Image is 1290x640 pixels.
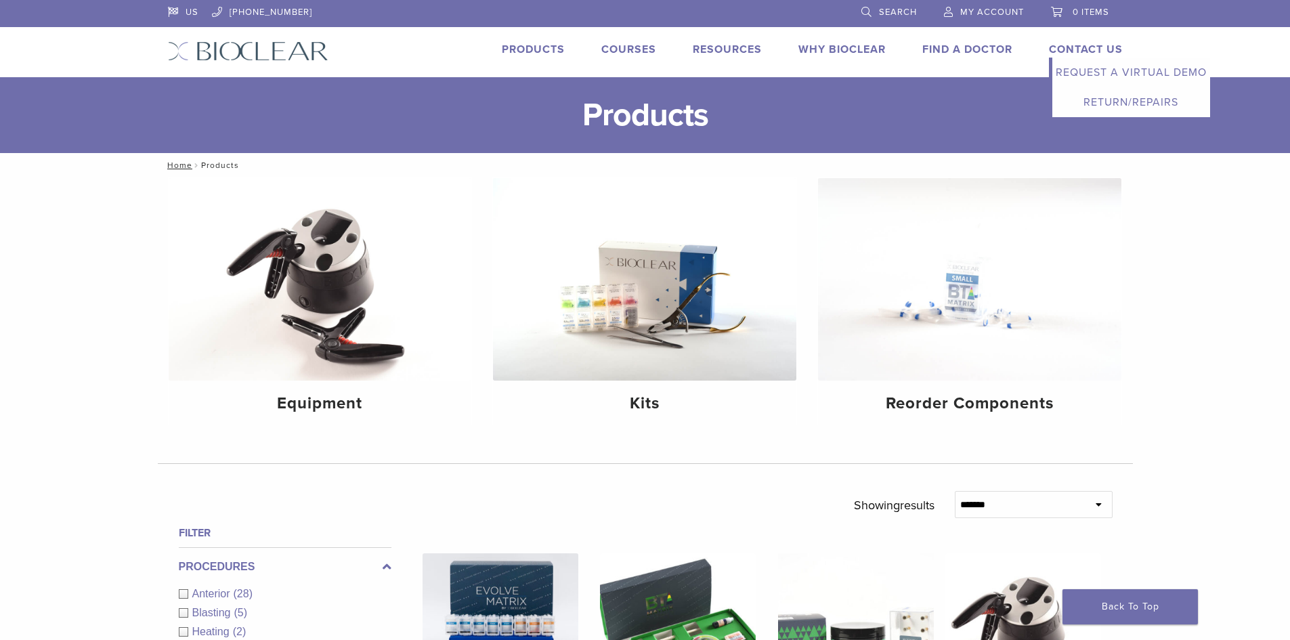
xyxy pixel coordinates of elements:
[879,7,917,18] span: Search
[1073,7,1109,18] span: 0 items
[493,178,796,381] img: Kits
[1052,58,1210,87] a: Request a Virtual Demo
[493,178,796,425] a: Kits
[504,391,786,416] h4: Kits
[163,161,192,170] a: Home
[234,607,247,618] span: (5)
[179,525,391,541] h4: Filter
[693,43,762,56] a: Resources
[179,391,461,416] h4: Equipment
[854,491,934,519] p: Showing results
[922,43,1012,56] a: Find A Doctor
[192,626,233,637] span: Heating
[169,178,472,381] img: Equipment
[1052,87,1210,117] a: Return/Repairs
[169,178,472,425] a: Equipment
[1049,43,1123,56] a: Contact Us
[158,153,1133,177] nav: Products
[233,626,246,637] span: (2)
[192,607,234,618] span: Blasting
[829,391,1111,416] h4: Reorder Components
[192,162,201,169] span: /
[798,43,886,56] a: Why Bioclear
[168,41,328,61] img: Bioclear
[818,178,1121,381] img: Reorder Components
[179,559,391,575] label: Procedures
[502,43,565,56] a: Products
[234,588,253,599] span: (28)
[192,588,234,599] span: Anterior
[1062,589,1198,624] a: Back To Top
[601,43,656,56] a: Courses
[818,178,1121,425] a: Reorder Components
[960,7,1024,18] span: My Account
